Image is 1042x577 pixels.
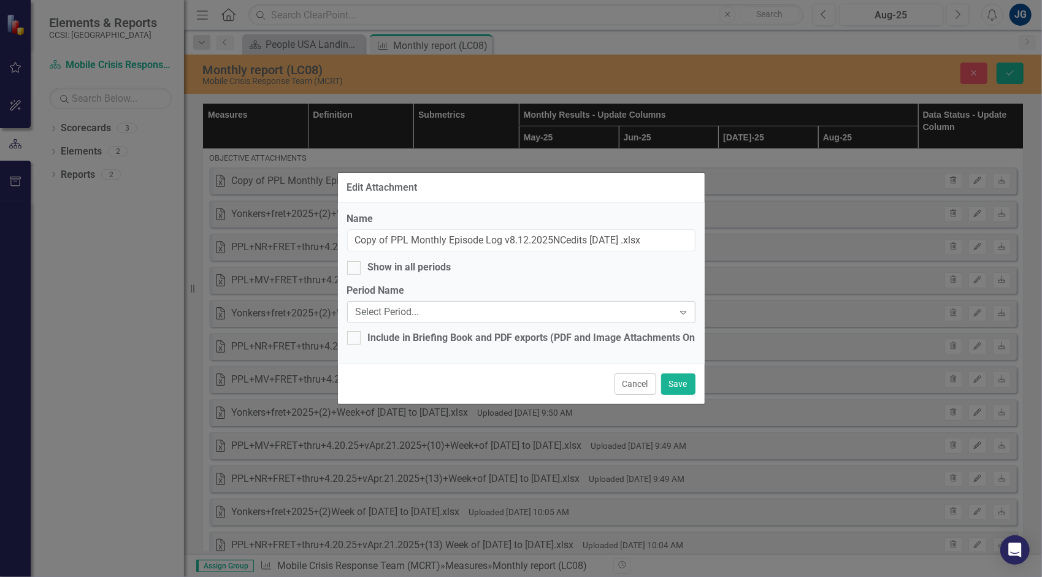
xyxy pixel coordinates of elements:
label: Period Name [347,284,695,298]
div: Edit Attachment [347,182,418,193]
input: Name [347,229,695,252]
label: Name [347,212,695,226]
div: Open Intercom Messenger [1000,535,1030,565]
div: Show in all periods [368,261,451,275]
div: Select Period... [356,305,674,319]
div: Include in Briefing Book and PDF exports (PDF and Image Attachments Only) [368,331,707,345]
button: Cancel [615,373,656,395]
button: Save [661,373,695,395]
